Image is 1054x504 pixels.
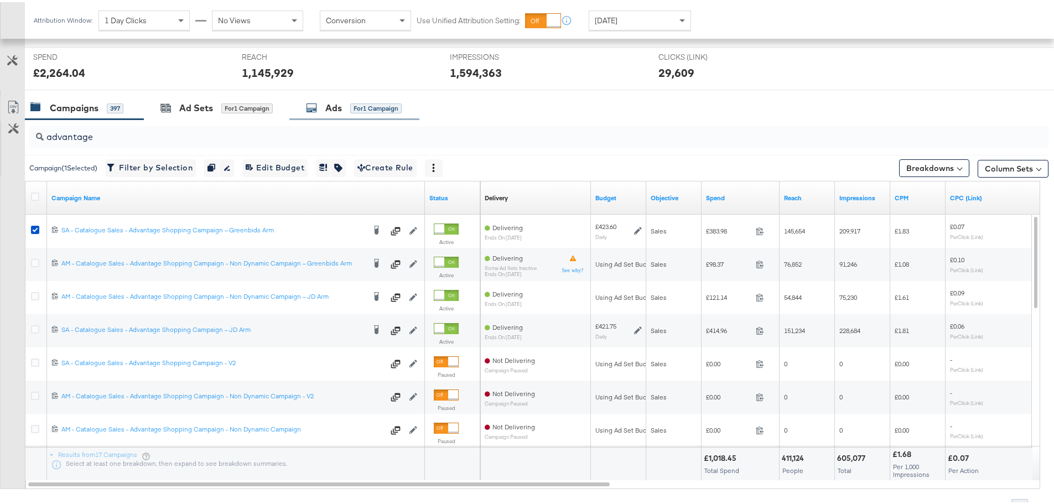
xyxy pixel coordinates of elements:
[782,464,803,472] span: People
[485,232,523,238] sub: ends on [DATE]
[595,320,616,329] div: £421.75
[839,258,857,266] span: 91,246
[706,191,775,200] a: The total amount spent to date.
[595,391,657,399] div: Using Ad Set Budget
[895,191,941,200] a: The average cost you've paid to have 1,000 impressions of your ad.
[450,63,502,79] div: 1,594,363
[492,420,535,429] span: Not Delivering
[950,320,964,328] span: £0.06
[784,391,787,399] span: 0
[950,264,983,271] sub: Per Click (Link)
[61,257,365,268] a: AM - Catalogue Sales - Advantage Shopping Campaign - Non Dynamic Campaign – Greenbids Arm
[784,191,830,200] a: The number of people your ad was served to.
[246,159,304,173] span: Edit Budget
[978,158,1048,175] button: Column Sets
[485,365,535,371] sub: Campaign Paused
[106,157,196,175] button: Filter by Selection
[492,252,523,260] span: Delivering
[950,386,952,394] span: -
[61,323,365,334] a: SA - Catalogue Sales - Advantage Shopping Campaign – JD Arm
[950,253,964,262] span: £0.10
[838,464,851,472] span: Total
[325,100,342,112] div: Ads
[595,258,657,267] div: Using Ad Set Budget
[61,224,365,232] div: SA - Catalogue Sales - Advantage Shopping Campaign – Greenbids Arm
[895,424,909,432] span: £0.00
[950,397,983,404] sub: Per Click (Link)
[326,13,366,23] span: Conversion
[704,451,740,461] div: £1,018.45
[950,364,983,371] sub: Per Click (Link)
[61,224,365,235] a: SA - Catalogue Sales - Advantage Shopping Campaign – Greenbids Arm
[950,331,983,337] sub: Per Click (Link)
[839,191,886,200] a: The number of times your ad was served. On mobile apps an ad is counted as served the first time ...
[350,101,402,111] div: for 1 Campaign
[706,258,751,266] span: £98.37
[61,323,365,332] div: SA - Catalogue Sales - Advantage Shopping Campaign – JD Arm
[61,356,384,365] div: SA - Catalogue Sales - Advantage Shopping Campaign - V2
[434,402,459,409] label: Paused
[50,100,98,112] div: Campaigns
[242,50,325,60] span: REACH
[839,391,843,399] span: 0
[434,236,459,243] label: Active
[218,13,251,23] span: No Views
[595,331,607,337] sub: Daily
[784,324,805,332] span: 151,234
[485,398,535,404] sub: Campaign Paused
[950,220,964,228] span: £0.07
[242,63,294,79] div: 1,145,929
[107,101,123,111] div: 397
[179,100,213,112] div: Ad Sets
[485,191,508,200] div: Delivery
[651,291,667,299] span: Sales
[221,101,273,111] div: for 1 Campaign
[434,269,459,277] label: Active
[651,258,667,266] span: Sales
[61,257,365,266] div: AM - Catalogue Sales - Advantage Shopping Campaign - Non Dynamic Campaign – Greenbids Arm
[595,231,607,238] sub: Daily
[485,263,537,269] sub: Some Ad Sets Inactive
[357,159,413,173] span: Create Rule
[892,447,915,458] div: £1.68
[492,321,523,329] span: Delivering
[706,291,751,299] span: £121.14
[61,423,384,434] a: AM - Catalogue Sales - Advantage Shopping Campaign - Non Dynamic Campaign
[651,324,667,332] span: Sales
[434,303,459,310] label: Active
[893,460,930,476] span: Per 1,000 Impressions
[948,451,972,461] div: £0.07
[651,191,697,200] a: Your campaign's objective.
[33,50,116,60] span: SPEND
[895,357,909,366] span: £0.00
[595,424,657,433] div: Using Ad Set Budget
[61,423,384,432] div: AM - Catalogue Sales - Advantage Shopping Campaign - Non Dynamic Campaign
[485,332,523,338] sub: ends on [DATE]
[784,225,805,233] span: 145,654
[595,357,657,366] div: Using Ad Set Budget
[434,369,459,376] label: Paused
[595,220,616,229] div: £423.60
[417,13,521,24] label: Use Unified Attribution Setting:
[784,424,787,432] span: 0
[51,191,420,200] a: Your campaign name.
[595,13,617,23] span: [DATE]
[109,159,193,173] span: Filter by Selection
[950,287,964,295] span: £0.09
[105,13,147,23] span: 1 Day Clicks
[61,290,365,299] div: AM - Catalogue Sales - Advantage Shopping Campaign - Non Dynamic Campaign – JD Arm
[492,354,535,362] span: Not Delivering
[948,464,979,472] span: Per Action
[29,161,97,171] div: Campaign ( 1 Selected)
[651,357,667,366] span: Sales
[706,391,751,399] span: £0.00
[492,387,535,396] span: Not Delivering
[950,353,952,361] span: -
[658,63,694,79] div: 29,609
[61,389,384,401] a: AM - Catalogue Sales - Advantage Shopping Campaign - Non Dynamic Campaign - V2
[895,324,909,332] span: £1.81
[899,157,969,175] button: Breakdowns
[485,432,535,438] sub: Campaign Paused
[837,451,869,461] div: 605,077
[839,324,860,332] span: 228,684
